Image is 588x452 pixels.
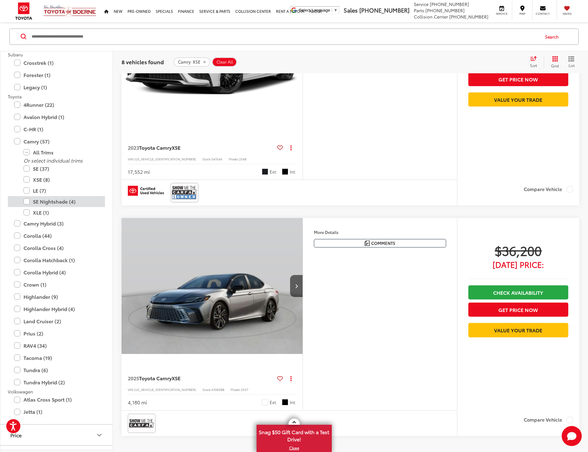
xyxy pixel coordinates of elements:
div: 4,180 mi [128,399,147,406]
span: Comments [371,240,395,246]
img: CarFax One Owner [172,184,197,201]
label: Tundra (6) [14,365,99,376]
label: SE (37) [23,163,99,174]
h4: More Details [314,230,446,234]
span: Ext. [270,169,277,175]
label: Compare Vehicle [524,186,573,192]
span: [DATE] Price: [468,261,568,268]
span: Model: [231,387,241,392]
button: Next image [290,275,303,297]
span: 2548 [239,157,247,161]
span: Contact [536,12,550,16]
span: $36,200 [468,242,568,258]
a: Value Your Trade [468,92,568,107]
span: 8 vehicles found [122,58,164,65]
span: Stock: [202,387,211,392]
a: 2025Toyota CamryXSE [128,375,275,382]
button: Clear All [212,57,237,67]
span: Map [515,12,529,16]
label: Atlas Cross Sport (1) [14,394,99,405]
label: Corolla Cross (4) [14,242,99,253]
label: All Trims [23,147,99,158]
label: Tacoma (19) [14,352,99,363]
img: Vic Vaughan Toyota of Boerne [43,5,96,18]
a: Value Your Trade [468,323,568,337]
img: Comments [365,241,370,246]
span: 2557 [241,387,248,392]
span: Stock: [202,157,211,161]
span: Parts [414,7,424,13]
span: Int. [290,169,296,175]
button: PricePrice [0,425,113,445]
form: Search by Make, Model, or Keyword [31,29,539,44]
label: RAV4 (34) [14,340,99,351]
button: Grid View [544,56,564,68]
span: Grid [551,63,559,68]
span: dropdown dots [290,376,292,381]
span: Service [414,1,429,7]
span: VIN: [128,387,134,392]
label: Forester (1) [14,70,99,81]
span: [PHONE_NUMBER] [449,13,488,20]
span: Model: [229,157,239,161]
span: [US_VEHICLE_IDENTIFICATION_NUMBER] [134,387,196,392]
span: dropdown dots [290,145,292,150]
a: 2025 Toyota Camry XSE2025 Toyota Camry XSE2025 Toyota Camry XSE2025 Toyota Camry XSE [121,218,303,354]
a: 2023Toyota CamryXSE [128,144,275,151]
label: XSE (8) [23,174,99,185]
label: C-HR (1) [14,124,99,135]
label: Corolla (44) [14,230,99,241]
span: [PHONE_NUMBER] [430,1,469,7]
i: Or select individual trims [23,157,83,164]
button: List View [564,56,579,68]
a: Check Availability [468,285,568,299]
span: Sort [530,63,537,68]
div: 17,552 mi [128,168,150,175]
label: Compare Vehicle [524,417,573,423]
span: Midnight Black Metallic [262,169,268,175]
label: Crosstrek (1) [14,57,99,68]
span: 2023 [128,144,139,151]
button: Actions [285,373,296,384]
label: Camry (57) [14,136,99,147]
span: Service [495,12,509,16]
button: Toggle Chat Window [562,426,582,446]
div: Price [96,431,103,439]
span: Subaru [8,51,23,58]
span: Ext. [270,399,277,405]
span: [PHONE_NUMBER] [359,6,409,14]
span: Toyota Camry [139,144,172,151]
div: Price [10,432,22,438]
label: Highlander (9) [14,291,99,302]
span: Saved [560,12,574,16]
label: Legacy (1) [14,82,99,93]
span: Camry: XSE [178,60,200,65]
img: View CARFAX report [129,415,154,432]
label: Jetta (1) [14,406,99,417]
label: Tundra Hybrid (2) [14,377,99,388]
label: XLE (1) [23,207,99,218]
span: [US_VEHICLE_IDENTIFICATION_NUMBER] [134,157,196,161]
span: Black [282,399,288,405]
label: Camry Hybrid (3) [14,218,99,229]
label: Crown (1) [14,279,99,290]
span: XSE [172,144,180,151]
span: Collision Center [414,13,448,20]
button: Get Price Now [468,72,568,86]
label: 4Runner (22) [14,99,99,110]
label: Avalon Hybrid (1) [14,112,99,122]
img: Toyota Certified Used Vehicles [128,186,164,196]
span: Snag $50 Gift Card with a Test Drive! [257,425,331,444]
span: XSE [172,374,180,382]
span: Int. [290,399,296,405]
span: Toyota Camry [139,374,172,382]
span: A10608B [211,387,224,392]
label: Land Cruiser (2) [14,316,99,327]
button: Search [539,29,568,44]
span: Toyota [8,93,22,100]
span: VIN: [128,157,134,161]
label: SE Nightshade (4) [23,196,99,207]
span: 54154A [211,157,222,161]
span: Sales [344,6,358,14]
